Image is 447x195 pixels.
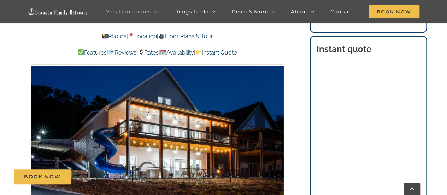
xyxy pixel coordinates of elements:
[173,9,209,14] span: Things to do
[231,9,268,14] span: Deals & More
[106,9,151,14] span: Vacation homes
[108,49,114,55] img: 💬
[138,49,144,55] img: 💲
[291,9,308,14] span: About
[128,33,134,39] img: 📍
[138,49,159,56] a: Rates
[28,7,88,16] img: Branson Family Retreats Logo
[14,169,71,184] a: Book Now
[196,49,201,55] img: 👉
[317,44,371,54] strong: Instant quote
[160,49,166,55] img: 📆
[78,49,107,56] a: Features
[160,49,194,56] a: Availability
[31,32,284,41] p: | |
[159,33,164,39] img: 🎥
[158,33,213,40] a: Floor Plans & Tour
[31,48,284,57] p: | | | |
[128,33,157,40] a: Location
[102,33,127,40] a: Photos
[78,49,84,55] img: ✅
[330,9,353,14] span: Contact
[369,5,419,18] span: Book Now
[195,49,237,56] a: Instant Quote
[108,49,136,56] a: Reviews
[24,174,61,180] span: Book Now
[102,33,108,39] img: 📸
